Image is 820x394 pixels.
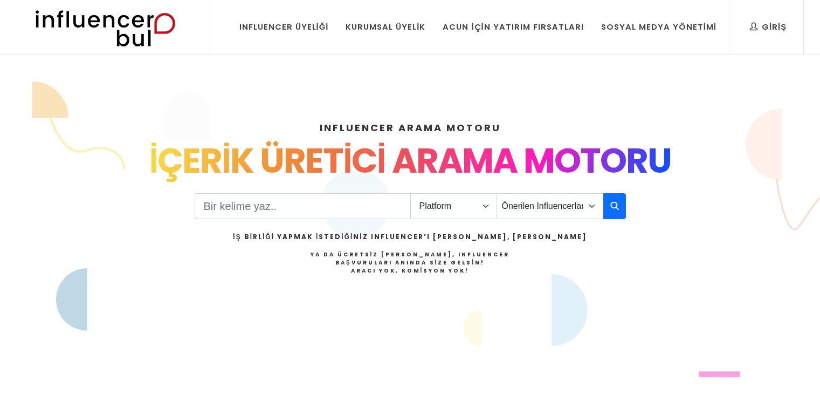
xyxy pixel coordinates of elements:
[750,21,787,33] div: Giriş
[443,21,583,33] div: Acun İçin Yatırım Fırsatları
[195,193,411,219] input: Search
[233,250,587,275] h4: Ya da Ücretsiz [PERSON_NAME], Influencer Başvuruları Anında Size Gelsin!
[346,21,425,33] div: Kurumsal Üyelik
[61,135,760,187] div: İÇERİK ÜRETİCİ ARAMA MOTORU
[239,21,329,33] div: Influencer Üyeliği
[233,232,587,242] h2: İş Birliği Yapmak İstediğiniz Influencer’ı [PERSON_NAME], [PERSON_NAME]
[351,267,470,275] strong: Aracı Yok, Komisyon Yok!
[61,120,760,135] h4: INFLUENCER ARAMA MOTORU
[601,21,716,33] div: Sosyal Medya Yönetimi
